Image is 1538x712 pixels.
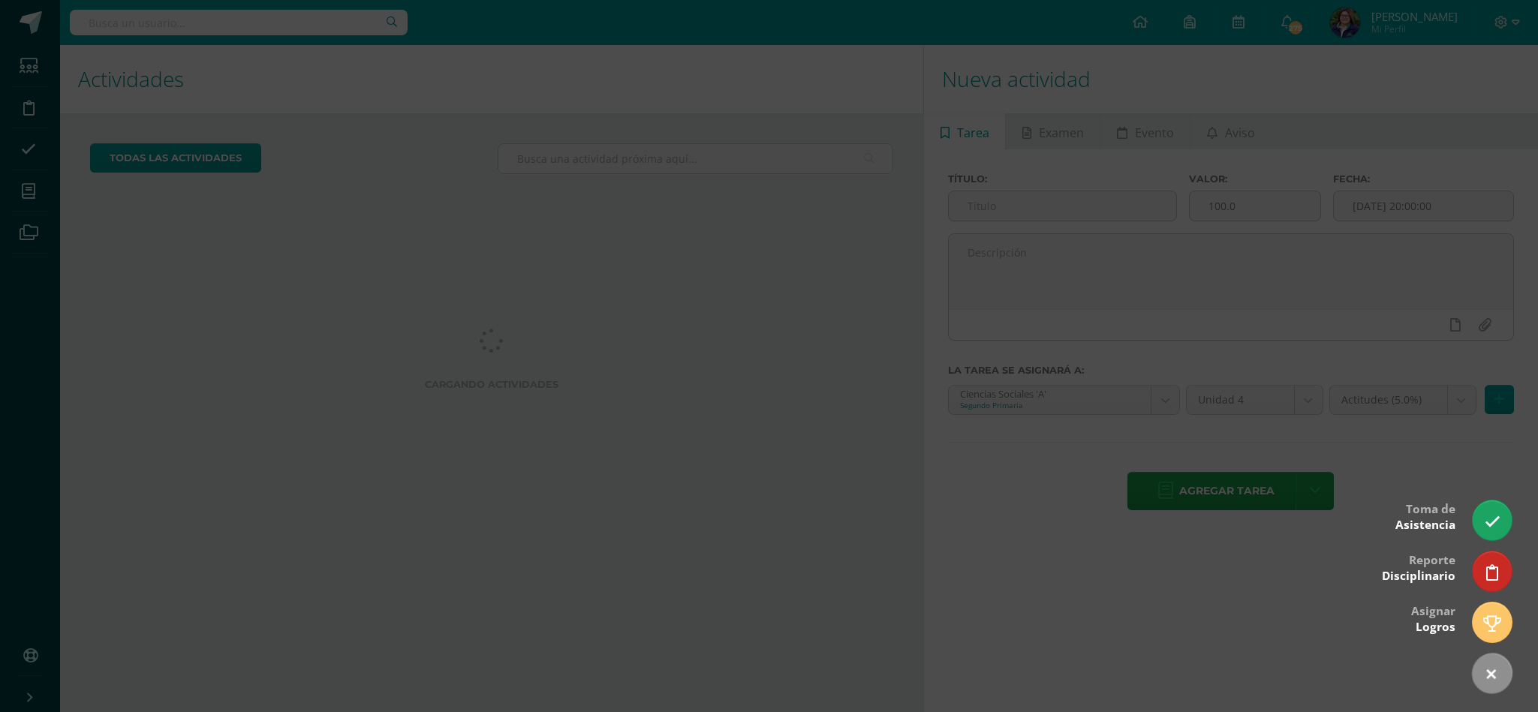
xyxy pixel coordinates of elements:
[1416,619,1455,635] span: Logros
[1382,568,1455,584] span: Disciplinario
[1395,491,1455,540] div: Toma de
[1411,593,1455,642] div: Asignar
[1395,517,1455,533] span: Asistencia
[1382,542,1455,591] div: Reporte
